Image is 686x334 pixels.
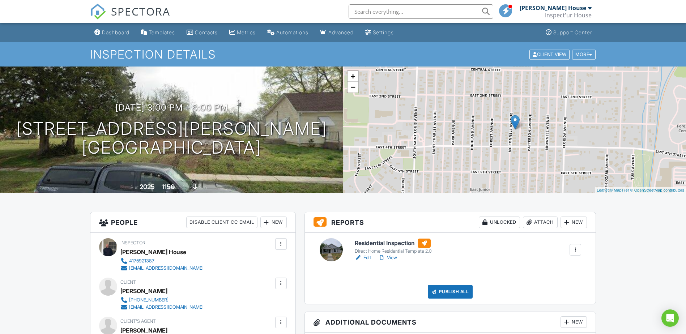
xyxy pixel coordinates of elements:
[661,309,679,327] div: Open Intercom Messenger
[102,29,129,35] div: Dashboard
[348,71,358,82] a: Zoom in
[120,265,204,272] a: [EMAIL_ADDRESS][DOMAIN_NAME]
[317,26,357,39] a: Advanced
[129,304,204,310] div: [EMAIL_ADDRESS][DOMAIN_NAME]
[355,239,432,248] h6: Residential Inspection
[90,48,596,61] h1: Inspection Details
[149,29,175,35] div: Templates
[543,26,595,39] a: Support Center
[529,50,570,59] div: Client View
[120,286,167,296] div: [PERSON_NAME]
[305,312,596,333] h3: Additional Documents
[237,29,256,35] div: Metrics
[520,4,586,12] div: [PERSON_NAME] House
[355,239,432,254] a: Residential Inspection Direct Home Residential Template 2.0
[355,254,371,261] a: Edit
[597,188,609,192] a: Leaflet
[199,185,207,190] span: slab
[91,26,132,39] a: Dashboard
[349,4,493,19] input: Search everything...
[553,29,592,35] div: Support Center
[572,50,596,59] div: More
[90,212,295,233] h3: People
[561,217,587,228] div: New
[373,29,394,35] div: Settings
[226,26,259,39] a: Metrics
[111,4,170,19] span: SPECTORA
[184,26,221,39] a: Contacts
[120,240,145,245] span: Inspector
[120,318,156,324] span: Client's Agent
[561,316,587,328] div: New
[120,304,204,311] a: [EMAIL_ADDRESS][DOMAIN_NAME]
[610,188,629,192] a: © MapTiler
[131,185,139,190] span: Built
[362,26,397,39] a: Settings
[129,297,169,303] div: [PHONE_NUMBER]
[305,212,596,233] h3: Reports
[348,82,358,93] a: Zoom out
[176,185,186,190] span: sq. ft.
[523,217,558,228] div: Attach
[264,26,311,39] a: Automations (Basic)
[260,217,287,228] div: New
[140,183,155,190] div: 2025
[16,119,327,158] h1: [STREET_ADDRESS][PERSON_NAME] [GEOGRAPHIC_DATA]
[328,29,354,35] div: Advanced
[276,29,308,35] div: Automations
[129,265,204,271] div: [EMAIL_ADDRESS][DOMAIN_NAME]
[90,4,106,20] img: The Best Home Inspection Software - Spectora
[630,188,684,192] a: © OpenStreetMap contributors
[595,187,686,193] div: |
[162,183,175,190] div: 1150
[120,257,204,265] a: 4175921387
[195,29,218,35] div: Contacts
[129,258,154,264] div: 4175921387
[138,26,178,39] a: Templates
[545,12,592,19] div: Inspect'ur House
[120,279,136,285] span: Client
[120,296,204,304] a: [PHONE_NUMBER]
[120,247,186,257] div: [PERSON_NAME] House
[479,217,520,228] div: Unlocked
[90,10,170,25] a: SPECTORA
[115,103,228,112] h3: [DATE] 3:00 pm - 6:00 pm
[186,217,257,228] div: Disable Client CC Email
[355,248,432,254] div: Direct Home Residential Template 2.0
[529,51,571,57] a: Client View
[428,285,473,299] div: Publish All
[378,254,397,261] a: View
